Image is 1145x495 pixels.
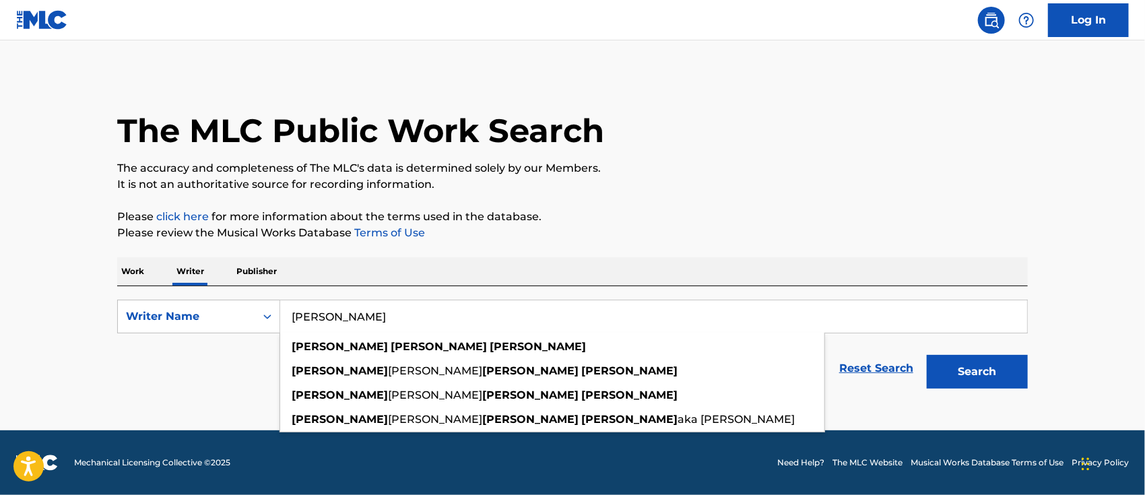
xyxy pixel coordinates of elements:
a: Log In [1048,3,1129,37]
p: Please for more information about the terms used in the database. [117,209,1028,225]
a: click here [156,210,209,223]
a: The MLC Website [832,457,903,469]
strong: [PERSON_NAME] [391,340,487,353]
div: Widget de chat [1078,430,1145,495]
span: [PERSON_NAME] [388,389,482,401]
h1: The MLC Public Work Search [117,110,604,151]
strong: [PERSON_NAME] [490,340,586,353]
strong: [PERSON_NAME] [581,364,678,377]
p: Publisher [232,257,281,286]
a: Public Search [978,7,1005,34]
div: Help [1013,7,1040,34]
a: Reset Search [832,354,920,383]
a: Privacy Policy [1072,457,1129,469]
strong: [PERSON_NAME] [482,413,579,426]
strong: [PERSON_NAME] [482,364,579,377]
strong: [PERSON_NAME] [292,364,388,377]
span: [PERSON_NAME] [388,413,482,426]
strong: [PERSON_NAME] [292,340,388,353]
strong: [PERSON_NAME] [581,389,678,401]
img: search [983,12,1000,28]
iframe: Chat Widget [1078,430,1145,495]
span: Mechanical Licensing Collective © 2025 [74,457,230,469]
p: Please review the Musical Works Database [117,225,1028,241]
a: Musical Works Database Terms of Use [911,457,1064,469]
div: Arrastrar [1082,444,1090,484]
a: Terms of Use [352,226,425,239]
img: MLC Logo [16,10,68,30]
strong: [PERSON_NAME] [292,413,388,426]
strong: [PERSON_NAME] [292,389,388,401]
p: The accuracy and completeness of The MLC's data is determined solely by our Members. [117,160,1028,176]
img: logo [16,455,58,471]
strong: [PERSON_NAME] [482,389,579,401]
button: Search [927,355,1028,389]
span: aka [PERSON_NAME] [678,413,795,426]
p: Work [117,257,148,286]
span: [PERSON_NAME] [388,364,482,377]
img: help [1018,12,1035,28]
div: Writer Name [126,308,247,325]
p: It is not an authoritative source for recording information. [117,176,1028,193]
strong: [PERSON_NAME] [581,413,678,426]
a: Need Help? [777,457,824,469]
p: Writer [172,257,208,286]
form: Search Form [117,300,1028,395]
